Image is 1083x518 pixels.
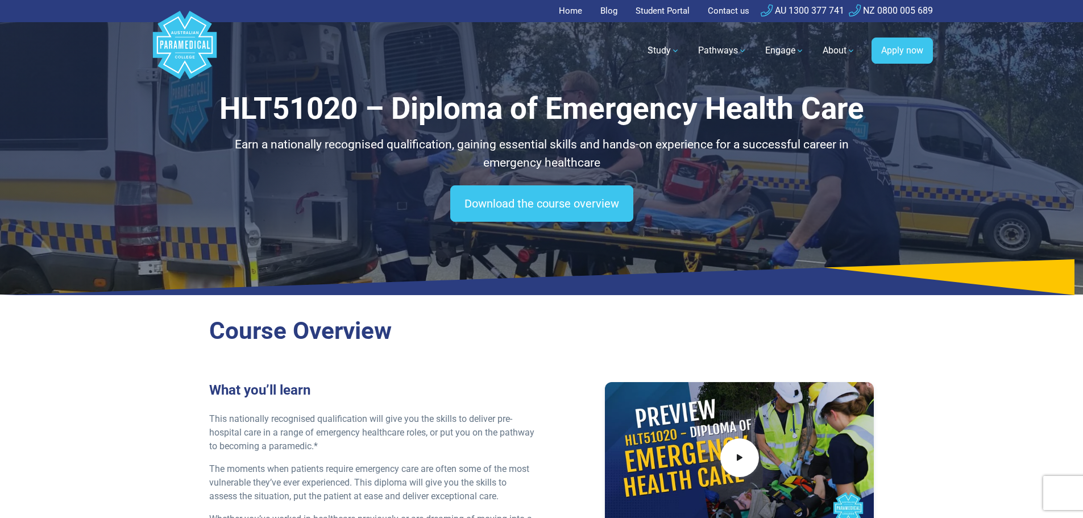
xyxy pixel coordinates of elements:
p: This nationally recognised qualification will give you the skills to deliver pre-hospital care in... [209,412,535,453]
a: Engage [758,35,811,67]
a: Apply now [872,38,933,64]
a: About [816,35,862,67]
p: The moments when patients require emergency care are often some of the most vulnerable they’ve ev... [209,462,535,503]
a: Study [641,35,687,67]
h2: Course Overview [209,317,874,346]
a: Download the course overview [450,185,633,222]
a: NZ 0800 005 689 [849,5,933,16]
a: AU 1300 377 741 [761,5,844,16]
a: Australian Paramedical College [151,22,219,80]
p: Earn a nationally recognised qualification, gaining essential skills and hands-on experience for ... [209,136,874,172]
h3: What you’ll learn [209,382,535,399]
a: Pathways [691,35,754,67]
h1: HLT51020 – Diploma of Emergency Health Care [209,91,874,127]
